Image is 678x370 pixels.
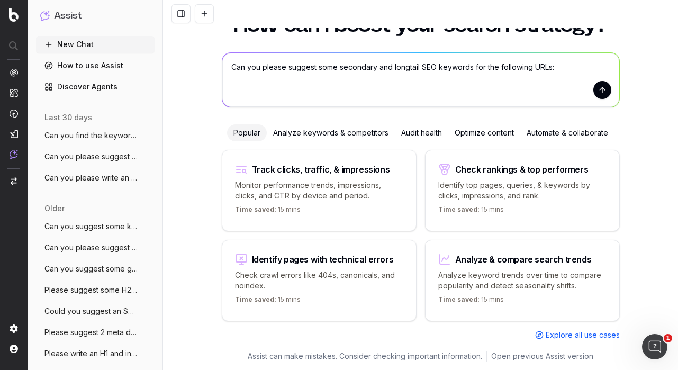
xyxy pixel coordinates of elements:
a: How to use Assist [36,57,155,74]
div: Analyze keywords & competitors [267,124,395,141]
div: Check rankings & top performers [455,165,589,174]
h1: Assist [54,8,82,23]
p: Analyze keyword trends over time to compare popularity and detect seasonality shifts. [438,270,607,291]
img: Setting [10,324,18,333]
div: Identify pages with technical errors [252,255,394,264]
img: Activation [10,109,18,118]
span: Could you suggest an SEO-optimised intro [44,306,138,317]
button: Could you suggest an SEO-optimised intro [36,303,155,320]
img: Botify logo [9,8,19,22]
p: 15 mins [235,295,301,308]
p: Assist can make mistakes. Consider checking important information. [248,351,482,362]
div: Popular [227,124,267,141]
button: New Chat [36,36,155,53]
button: Please suggest some H2 headings for the [36,282,155,299]
div: Optimize content [448,124,520,141]
span: last 30 days [44,112,92,123]
span: Can you suggest some good H2/H3 headings [44,264,138,274]
button: Assist [40,8,150,23]
span: Can you find the keyword search volume o [44,130,138,141]
span: 1 [664,334,672,342]
img: Switch project [11,177,17,185]
p: Identify top pages, queries, & keywords by clicks, impressions, and rank. [438,180,607,201]
span: Can you please suggest some H2 and H3 he [44,242,138,253]
button: Can you suggest some good H2/H3 headings [36,260,155,277]
p: 15 mins [235,205,301,218]
span: older [44,203,65,214]
button: Can you please suggest some key words an [36,148,155,165]
span: Time saved: [438,295,480,303]
img: Studio [10,130,18,138]
button: Can you suggest some keywords, secondary [36,218,155,235]
img: Analytics [10,68,18,77]
p: Monitor performance trends, impressions, clicks, and CTR by device and period. [235,180,403,201]
iframe: Intercom live chat [642,334,667,359]
a: Explore all use cases [535,330,620,340]
button: Can you find the keyword search volume o [36,127,155,144]
img: My account [10,345,18,353]
span: Can you suggest some keywords, secondary [44,221,138,232]
a: Open previous Assist version [491,351,593,362]
div: Track clicks, traffic, & impressions [252,165,390,174]
p: 15 mins [438,295,504,308]
span: Please suggest some H2 headings for the [44,285,138,295]
img: Assist [40,11,50,21]
img: Intelligence [10,88,18,97]
textarea: Can you please suggest some secondary and longtail SEO keywords for the following URLs: [222,53,619,107]
span: Time saved: [438,205,480,213]
span: Please write an H1 and intro for https:/ [44,348,138,359]
div: Audit health [395,124,448,141]
span: Time saved: [235,295,276,303]
span: Please suggest 2 meta descriptions for h [44,327,138,338]
button: Please suggest 2 meta descriptions for h [36,324,155,341]
img: Assist [10,150,18,159]
div: Automate & collaborate [520,124,614,141]
span: Can you please suggest some key words an [44,151,138,162]
span: Explore all use cases [546,330,620,340]
p: Check crawl errors like 404s, canonicals, and noindex. [235,270,403,291]
div: Analyze & compare search trends [455,255,592,264]
span: Time saved: [235,205,276,213]
button: Can you please suggest some H2 and H3 he [36,239,155,256]
a: Discover Agents [36,78,155,95]
p: 15 mins [438,205,504,218]
button: Can you please write an SEO brief for ht [36,169,155,186]
span: Can you please write an SEO brief for ht [44,173,138,183]
button: Please write an H1 and intro for https:/ [36,345,155,362]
